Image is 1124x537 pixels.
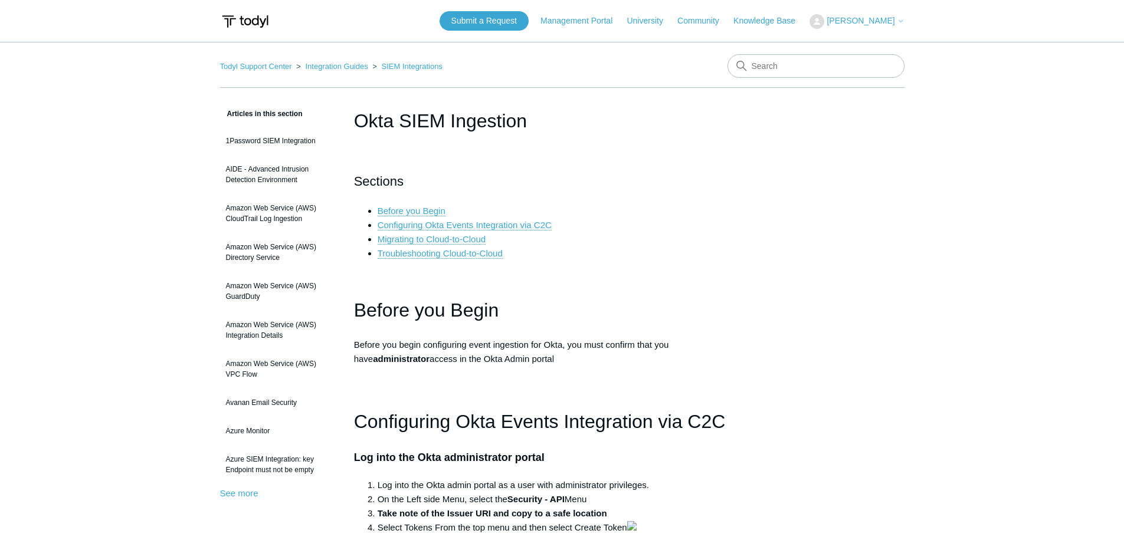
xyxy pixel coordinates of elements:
a: Amazon Web Service (AWS) Integration Details [220,314,336,347]
a: Migrating to Cloud-to-Cloud [378,234,486,245]
a: Knowledge Base [733,15,807,27]
a: Amazon Web Service (AWS) CloudTrail Log Ingestion [220,197,336,230]
button: [PERSON_NAME] [810,14,904,29]
h1: Configuring Okta Events Integration via C2C [354,407,771,437]
p: Before you begin configuring event ingestion for Okta, you must confirm that you have access in t... [354,338,771,366]
a: Integration Guides [305,62,368,71]
strong: Security - API [507,494,565,504]
img: 5243948483347 [627,521,637,531]
li: On the Left side Menu, select the Menu [378,492,771,506]
h1: Before you Begin [354,295,771,325]
h1: Okta SIEM Ingestion [354,107,771,135]
a: 1Password SIEM Integration [220,130,336,152]
strong: administrator [373,354,430,364]
a: Troubleshooting Cloud-to-Cloud [378,248,503,259]
a: Azure SIEM Integration: key Endpoint must not be empty [220,448,336,481]
a: Amazon Web Service (AWS) GuardDuty [220,275,336,308]
a: Avanan Email Security [220,391,336,414]
a: Todyl Support Center [220,62,292,71]
li: Integration Guides [294,62,370,71]
li: SIEM Integrations [370,62,443,71]
a: Amazon Web Service (AWS) Directory Service [220,236,336,269]
a: AIDE - Advanced Intrusion Detection Environment [220,158,336,191]
a: Azure Monitor [220,420,336,442]
a: SIEM Integrations [382,62,443,71]
a: University [627,15,674,27]
a: Community [677,15,731,27]
a: Submit a Request [440,11,529,31]
a: Amazon Web Service (AWS) VPC Flow [220,352,336,386]
strong: Take note of the Issuer URI and copy to a safe location [378,508,607,518]
input: Search [728,54,905,78]
a: Before you Begin [378,206,445,216]
h2: Sections [354,171,771,192]
li: Log into the Okta admin portal as a user with administrator privileges. [378,478,771,492]
a: Configuring Okta Events Integration via C2C [378,220,552,230]
img: Todyl Support Center Help Center home page [220,11,270,32]
span: Articles in this section [220,110,303,118]
a: See more [220,488,258,498]
h3: Log into the Okta administrator portal [354,449,771,466]
span: [PERSON_NAME] [827,16,894,25]
a: Management Portal [540,15,624,27]
li: Todyl Support Center [220,62,294,71]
